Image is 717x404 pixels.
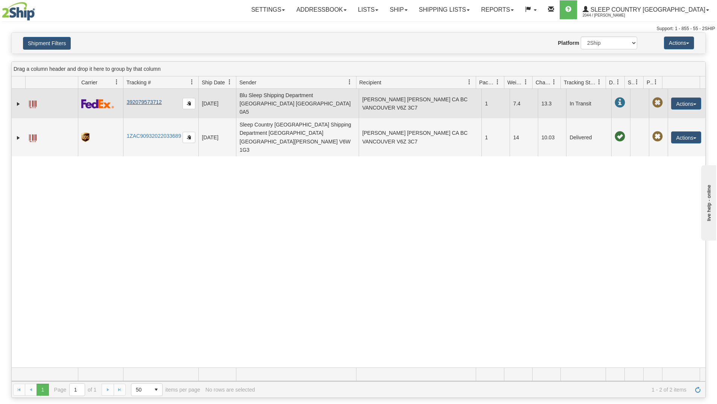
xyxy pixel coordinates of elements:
[384,0,413,19] a: Ship
[548,76,560,88] a: Charge filter column settings
[183,132,195,143] button: Copy to clipboard
[647,79,653,86] span: Pickup Status
[491,76,504,88] a: Packages filter column settings
[131,383,200,396] span: items per page
[126,99,161,105] a: 392079573712
[110,76,123,88] a: Carrier filter column settings
[202,79,225,86] span: Ship Date
[566,118,611,156] td: Delivered
[564,79,597,86] span: Tracking Status
[245,0,291,19] a: Settings
[236,118,359,156] td: Sleep Country [GEOGRAPHIC_DATA] Shipping Department [GEOGRAPHIC_DATA] [GEOGRAPHIC_DATA][PERSON_NA...
[671,98,701,110] button: Actions
[609,79,615,86] span: Delivery Status
[413,0,475,19] a: Shipping lists
[538,118,566,156] td: 10.03
[236,89,359,118] td: Blu Sleep Shipping Department [GEOGRAPHIC_DATA] [GEOGRAPHIC_DATA] 0A5
[126,79,151,86] span: Tracking #
[29,131,37,143] a: Label
[291,0,352,19] a: Addressbook
[81,99,114,108] img: 2 - FedEx Express®
[206,387,255,393] div: No rows are selected
[566,89,611,118] td: In Transit
[15,100,22,108] a: Expand
[223,76,236,88] a: Ship Date filter column settings
[359,79,381,86] span: Recipient
[671,131,701,143] button: Actions
[652,131,663,142] span: Pickup Not Assigned
[536,79,551,86] span: Charge
[510,89,538,118] td: 7.4
[463,76,476,88] a: Recipient filter column settings
[29,97,37,109] a: Label
[131,383,163,396] span: Page sizes drop down
[150,384,162,396] span: select
[615,131,625,142] span: On time
[612,76,624,88] a: Delivery Status filter column settings
[558,39,579,47] label: Platform
[198,118,236,156] td: [DATE]
[359,89,481,118] td: [PERSON_NAME] [PERSON_NAME] CA BC VANCOUVER V6Z 3C7
[481,118,510,156] td: 1
[628,79,634,86] span: Shipment Issues
[692,384,704,396] a: Refresh
[54,383,97,396] span: Page of 1
[593,76,606,88] a: Tracking Status filter column settings
[126,133,181,139] a: 1ZAC90932022033689
[23,37,71,50] button: Shipment Filters
[15,134,22,142] a: Expand
[507,79,523,86] span: Weight
[239,79,256,86] span: Sender
[183,98,195,109] button: Copy to clipboard
[2,26,715,32] div: Support: 1 - 855 - 55 - 2SHIP
[70,384,85,396] input: Page 1
[577,0,715,19] a: Sleep Country [GEOGRAPHIC_DATA] 2044 / [PERSON_NAME]
[198,89,236,118] td: [DATE]
[2,2,35,21] img: logo2044.jpg
[510,118,538,156] td: 14
[652,98,663,108] span: Pickup Not Assigned
[589,6,705,13] span: Sleep Country [GEOGRAPHIC_DATA]
[37,384,49,396] span: Page 1
[630,76,643,88] a: Shipment Issues filter column settings
[352,0,384,19] a: Lists
[481,89,510,118] td: 1
[700,163,716,240] iframe: chat widget
[479,79,495,86] span: Packages
[359,118,481,156] td: [PERSON_NAME] [PERSON_NAME] CA BC VANCOUVER V6Z 3C7
[12,62,705,76] div: grid grouping header
[186,76,198,88] a: Tracking # filter column settings
[260,387,687,393] span: 1 - 2 of 2 items
[136,386,146,393] span: 50
[81,79,97,86] span: Carrier
[615,98,625,108] span: In Transit
[343,76,356,88] a: Sender filter column settings
[6,6,70,12] div: live help - online
[475,0,519,19] a: Reports
[583,12,639,19] span: 2044 / [PERSON_NAME]
[538,89,566,118] td: 13.3
[519,76,532,88] a: Weight filter column settings
[664,37,694,49] button: Actions
[649,76,662,88] a: Pickup Status filter column settings
[81,133,89,142] img: 8 - UPS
